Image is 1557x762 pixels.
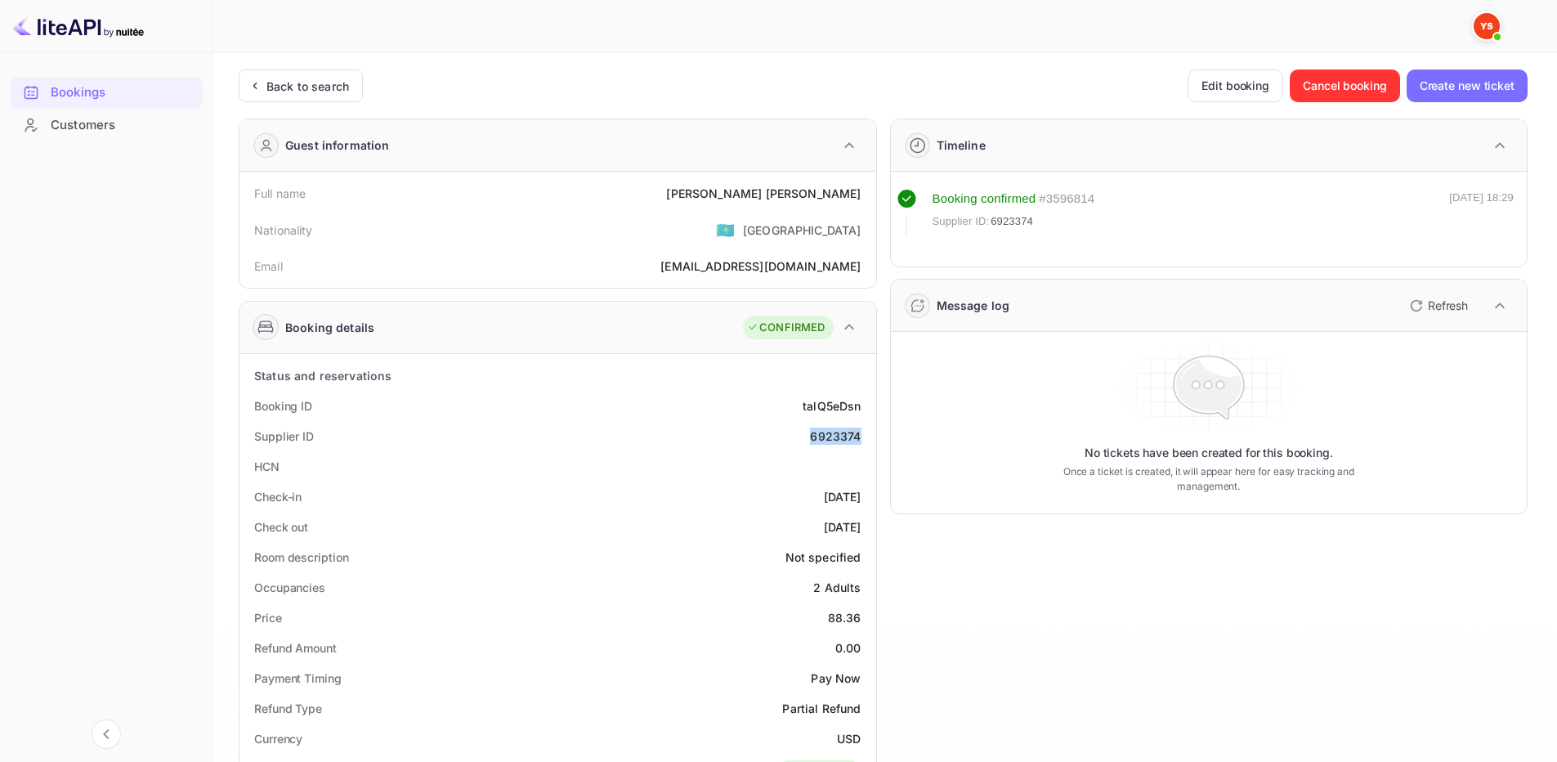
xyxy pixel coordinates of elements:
[666,185,861,202] div: [PERSON_NAME] [PERSON_NAME]
[254,730,302,747] div: Currency
[1400,293,1474,319] button: Refresh
[803,397,861,415] div: talQ5eDsn
[1407,69,1528,102] button: Create new ticket
[1037,464,1380,494] p: Once a ticket is created, it will appear here for easy tracking and management.
[828,609,861,626] div: 88.36
[51,83,194,102] div: Bookings
[1290,69,1400,102] button: Cancel booking
[716,215,735,244] span: United States
[51,116,194,135] div: Customers
[1474,13,1500,39] img: Yandex Support
[266,78,349,95] div: Back to search
[254,609,282,626] div: Price
[254,458,280,475] div: HCN
[254,488,302,505] div: Check-in
[933,213,990,230] span: Supplier ID:
[933,190,1036,208] div: Booking confirmed
[254,700,322,717] div: Refund Type
[92,719,121,749] button: Collapse navigation
[10,110,202,141] div: Customers
[937,297,1010,314] div: Message log
[285,137,390,154] div: Guest information
[824,518,861,536] div: [DATE]
[782,700,861,717] div: Partial Refund
[285,319,374,336] div: Booking details
[1085,445,1333,461] p: No tickets have been created for this booking.
[813,579,861,596] div: 2 Adults
[937,137,986,154] div: Timeline
[254,367,391,384] div: Status and reservations
[743,222,861,239] div: [GEOGRAPHIC_DATA]
[1428,297,1468,314] p: Refresh
[10,110,202,140] a: Customers
[991,213,1033,230] span: 6923374
[13,13,144,39] img: LiteAPI logo
[1188,69,1283,102] button: Edit booking
[1039,190,1094,208] div: # 3596814
[254,397,312,415] div: Booking ID
[811,670,861,687] div: Pay Now
[10,77,202,107] a: Bookings
[254,185,306,202] div: Full name
[254,222,313,239] div: Nationality
[254,258,283,275] div: Email
[837,730,861,747] div: USD
[254,670,342,687] div: Payment Timing
[10,77,202,109] div: Bookings
[660,258,861,275] div: [EMAIL_ADDRESS][DOMAIN_NAME]
[1449,190,1514,237] div: [DATE] 18:29
[747,320,825,336] div: CONFIRMED
[254,549,348,566] div: Room description
[254,639,337,657] div: Refund Amount
[835,639,861,657] div: 0.00
[254,579,325,596] div: Occupancies
[254,428,314,445] div: Supplier ID
[824,488,861,505] div: [DATE]
[810,428,861,445] div: 6923374
[785,549,861,566] div: Not specified
[254,518,308,536] div: Check out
